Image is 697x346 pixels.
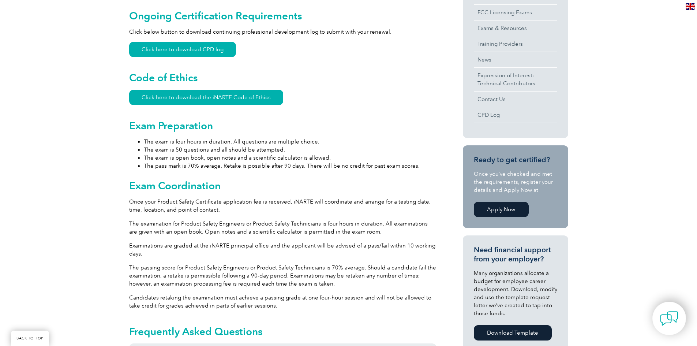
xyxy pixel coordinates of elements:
[144,154,436,162] li: The exam is open book, open notes and a scientific calculator is allowed.
[474,107,557,123] a: CPD Log
[129,264,436,288] p: The passing score for Product Safety Engineers or Product Safety Technicians is 70% average. Shou...
[129,42,236,57] a: Click here to download CPD log
[474,170,557,194] p: Once you’ve checked and met the requirements, register your details and Apply Now at
[660,309,678,328] img: contact-chat.png
[129,294,436,310] p: Candidates retaking the examination must achieve a passing grade at one four-hour session and wil...
[474,92,557,107] a: Contact Us
[474,36,557,52] a: Training Providers
[474,52,557,67] a: News
[11,331,49,346] a: BACK TO TOP
[129,10,436,22] h2: Ongoing Certification Requirements
[129,90,283,105] a: Click here to download the iNARTE Code of Ethics
[474,155,557,164] h3: Ready to get certified?
[129,120,436,131] h2: Exam Preparation
[129,72,436,83] h2: Code of Ethics
[474,68,557,91] a: Expression of Interest:Technical Contributors
[129,220,436,236] p: The examination for Product Safety Engineers or Product Safety Technicians is four hours in durat...
[129,242,436,258] p: Examinations are graded at the iNARTE principal office and the applicant will be advised of a pas...
[144,162,436,170] li: The pass mark is 70% average. Retake is possible after 90 days. There will be no credit for past ...
[474,245,557,264] h3: Need financial support from your employer?
[129,198,436,214] p: Once your Product Safety Certificate application fee is received, iNARTE will coordinate and arra...
[686,3,695,10] img: en
[129,28,436,36] p: Click below button to download continuing professional development log to submit with your renewal.
[474,269,557,317] p: Many organizations allocate a budget for employee career development. Download, modify and use th...
[129,325,436,337] h2: Frequently Asked Questions
[474,5,557,20] a: FCC Licensing Exams
[474,202,529,217] a: Apply Now
[474,325,552,341] a: Download Template
[129,180,436,191] h2: Exam Coordination
[144,146,436,154] li: The exam is 50 questions and all should be attempted.
[144,138,436,146] li: The exam is four hours in duration. All questions are multiple choice.
[474,21,557,36] a: Exams & Resources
